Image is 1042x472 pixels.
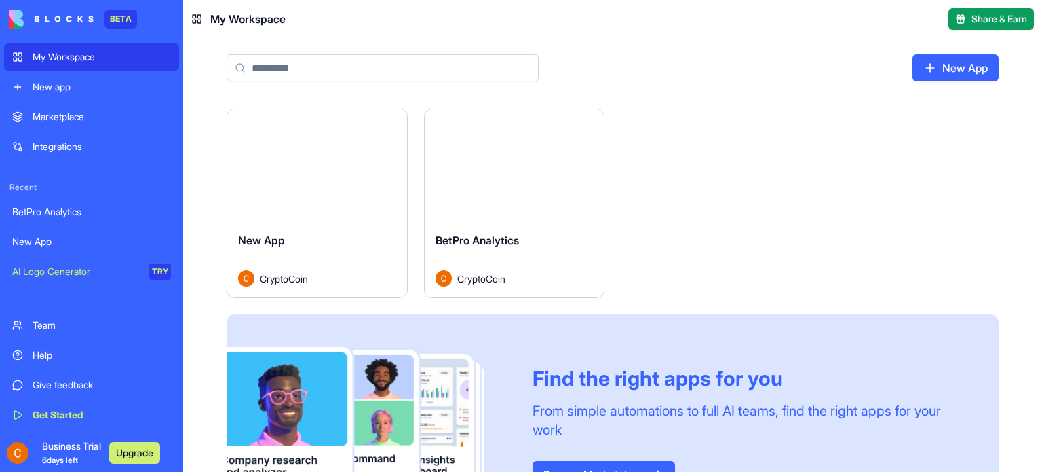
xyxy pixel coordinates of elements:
div: BetPro Analytics [12,205,171,219]
a: New AppAvatarCryptoCoin [227,109,408,298]
span: Share & Earn [971,12,1027,26]
img: Avatar [238,270,254,287]
a: Marketplace [4,103,179,130]
a: Get Started [4,401,179,429]
img: ACg8ocIrZ_2r3JCGjIObMHUp5pq2o1gBKnv_Z4VWv1zqUWb6T60c5A=s96-c [7,442,28,464]
div: Marketplace [33,110,171,124]
img: logo [9,10,94,29]
a: BetPro Analytics [4,198,179,225]
div: AI Logo Generator [12,265,140,278]
div: Help [33,348,171,362]
a: BetPro AnalyticsAvatarCryptoCoin [424,109,605,298]
a: Integrations [4,133,179,160]
img: Avatar [436,270,452,287]
span: BetPro Analytics [436,234,519,247]
a: Give feedback [4,371,179,399]
span: CryptoCoin [260,272,308,286]
div: From simple automations to full AI teams, find the right apps for your work [533,401,966,439]
span: My Workspace [210,11,286,27]
a: Team [4,312,179,339]
span: 6 days left [42,455,78,465]
a: New App [912,54,999,81]
div: BETA [104,10,137,29]
div: Get Started [33,408,171,422]
button: Share & Earn [948,8,1034,30]
a: My Workspace [4,43,179,71]
span: CryptoCoin [457,272,505,286]
span: Business Trial [42,439,101,467]
a: BETA [9,10,137,29]
div: New app [33,80,171,94]
a: AI Logo GeneratorTRY [4,258,179,285]
button: Upgrade [109,442,160,464]
div: My Workspace [33,50,171,64]
a: New app [4,73,179,101]
span: Recent [4,182,179,193]
div: Give feedback [33,378,171,392]
div: TRY [149,264,171,280]
div: New App [12,235,171,249]
div: Find the right apps for you [533,366,966,391]
span: New App [238,234,285,247]
div: Team [33,319,171,332]
div: Integrations [33,140,171,153]
a: New App [4,228,179,255]
a: Help [4,342,179,369]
